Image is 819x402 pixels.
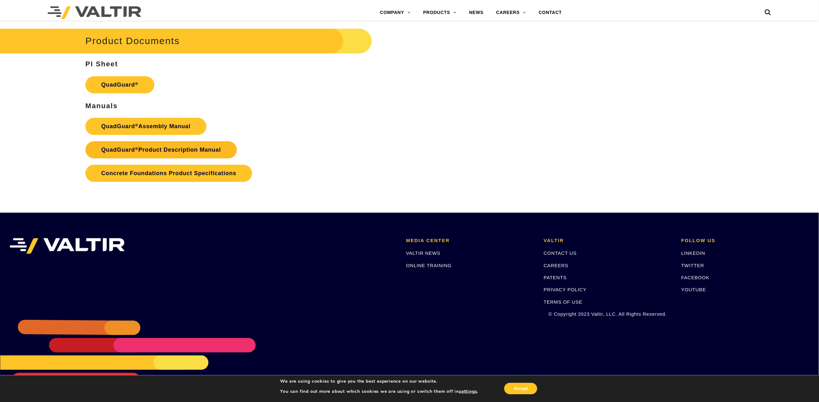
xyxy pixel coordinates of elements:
[85,76,154,93] a: QuadGuard®
[85,60,118,68] strong: PI Sheet
[85,165,252,182] a: Concrete Foundations Product Specifications
[544,238,672,243] h2: VALTIR
[135,146,138,151] sup: ®
[544,310,672,318] p: © Copyright 2023 Valtir, LLC. All Rights Reserved.
[85,102,118,110] strong: Manuals
[681,250,706,256] a: LINKEDIN
[681,263,704,268] a: TWITTER
[406,250,440,256] a: VALTIR NEWS
[85,118,206,135] a: QuadGuard®Assembly Manual
[280,379,479,384] p: We are using cookies to give you the best experience on our website.
[406,238,534,243] h2: MEDIA CENTER
[48,6,141,19] img: Valtir
[544,275,567,280] a: PATENTS
[681,238,809,243] h2: FOLLOW US
[544,263,568,268] a: CAREERS
[544,250,577,256] a: CONTACT US
[504,383,537,394] button: Accept
[544,287,587,292] a: PRIVACY POLICY
[374,6,417,19] a: COMPANY
[681,287,706,292] a: YOUTUBE
[459,389,477,394] button: settings
[533,6,568,19] a: CONTACT
[681,275,710,280] a: FACEBOOK
[85,141,237,158] a: QuadGuard®Product Description Manual
[406,263,452,268] a: ONLINE TRAINING
[544,299,582,305] a: TERMS OF USE
[135,123,138,128] sup: ®
[417,6,463,19] a: PRODUCTS
[135,81,138,86] sup: ®
[10,238,125,254] img: VALTIR
[490,6,533,19] a: CAREERS
[280,389,479,394] p: You can find out more about which cookies we are using or switch them off in .
[463,6,490,19] a: NEWS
